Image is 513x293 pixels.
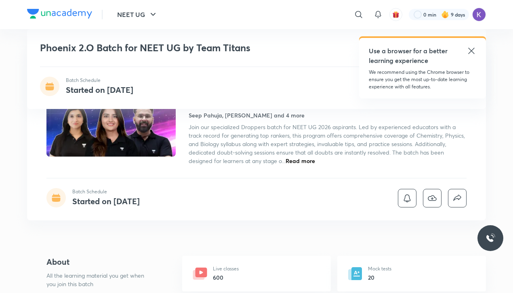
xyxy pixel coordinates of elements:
[213,265,239,272] p: Live classes
[392,11,399,18] img: avatar
[368,273,391,282] h6: 20
[189,123,465,165] span: Join our specialized Droppers batch for NEET UG 2026 aspirants. Led by experienced educators with...
[27,9,92,21] a: Company Logo
[27,9,92,19] img: Company Logo
[66,77,133,84] p: Batch Schedule
[213,273,239,282] h6: 600
[66,84,133,95] h4: Started on [DATE]
[389,8,402,21] button: avatar
[46,256,156,268] h4: About
[369,69,476,90] p: We recommend using the Chrome browser to ensure you get the most up-to-date learning experience w...
[441,10,449,19] img: streak
[369,46,449,65] h5: Use a browser for a better learning experience
[368,265,391,272] p: Mock tests
[189,111,305,119] h4: Seep Pahuja, [PERSON_NAME] and 4 more
[40,42,356,54] h1: Phoenix 2.O Batch for NEET UG by Team Titans
[72,196,140,207] h4: Started on [DATE]
[472,8,486,21] img: Koyna Rana
[112,6,163,23] button: NEET UG
[46,271,151,288] p: All the learning material you get when you join this batch
[486,233,495,243] img: ttu
[72,188,140,195] p: Batch Schedule
[45,83,177,157] img: Thumbnail
[286,157,315,165] span: Read more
